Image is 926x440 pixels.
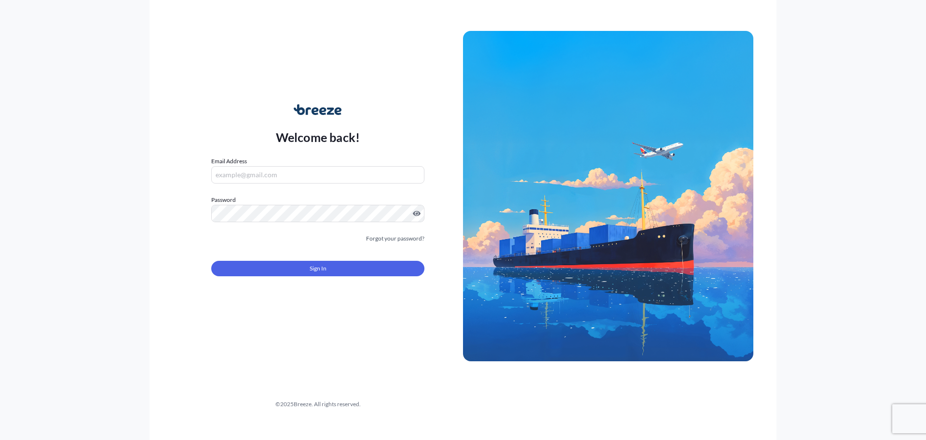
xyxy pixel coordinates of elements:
img: Ship illustration [463,31,753,361]
span: Sign In [310,264,327,273]
label: Password [211,195,424,205]
div: © 2025 Breeze. All rights reserved. [173,399,463,409]
input: example@gmail.com [211,166,424,184]
button: Sign In [211,261,424,276]
button: Show password [413,210,421,217]
a: Forgot your password? [366,234,424,243]
p: Welcome back! [276,129,360,145]
label: Email Address [211,156,247,166]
